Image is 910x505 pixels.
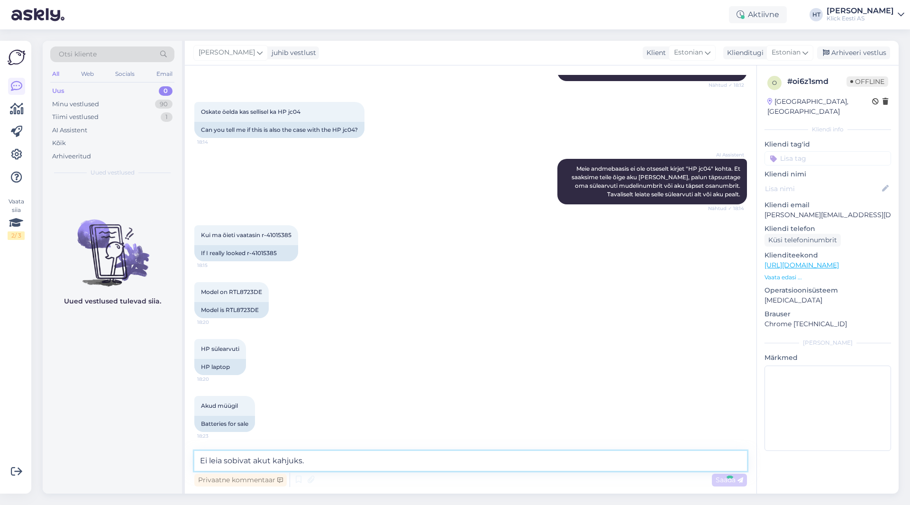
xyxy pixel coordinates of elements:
div: juhib vestlust [268,48,316,58]
div: HP laptop [194,359,246,375]
div: All [50,68,61,80]
span: Offline [846,76,888,87]
span: AI Assistent [709,151,744,158]
img: Askly Logo [8,48,26,66]
div: Arhiveeri vestlus [817,46,890,59]
div: Socials [113,68,136,80]
p: Chrome [TECHNICAL_ID] [764,319,891,329]
p: Klienditeekond [764,250,891,260]
span: Estonian [772,47,801,58]
p: Märkmed [764,353,891,363]
p: Kliendi telefon [764,224,891,234]
div: [PERSON_NAME] [827,7,894,15]
div: 1 [161,112,173,122]
p: Kliendi nimi [764,169,891,179]
div: Email [155,68,174,80]
div: [PERSON_NAME] [764,339,891,347]
span: Model on RTL8723DE [201,288,262,295]
div: 2 / 3 [8,231,25,240]
div: AI Assistent [52,126,87,135]
span: 18:14 [197,138,233,146]
p: Kliendi email [764,200,891,210]
div: Klient [643,48,666,58]
span: HP sülearvuti [201,345,239,352]
div: HT [810,8,823,21]
span: Kui ma õieti vaatasin r-41015385 [201,231,291,239]
span: 18:20 [197,319,233,326]
span: o [772,79,777,86]
p: Vaata edasi ... [764,273,891,282]
div: Klick Eesti AS [827,15,894,22]
div: Vaata siia [8,197,25,240]
p: [PERSON_NAME][EMAIL_ADDRESS][DOMAIN_NAME] [764,210,891,220]
span: 18:15 [197,262,233,269]
div: Klienditugi [723,48,764,58]
span: Nähtud ✓ 18:14 [708,205,744,212]
div: Web [79,68,96,80]
span: Meie andmebaasis ei ole otseselt kirjet "HP jc04" kohta. Et saaksime teile õige aku [PERSON_NAME]... [572,165,742,198]
div: Batteries for sale [194,416,255,432]
a: [URL][DOMAIN_NAME] [764,261,839,269]
div: If I really looked r-41015385 [194,245,298,261]
div: Arhiveeritud [52,152,91,161]
div: [GEOGRAPHIC_DATA], [GEOGRAPHIC_DATA] [767,97,872,117]
span: [PERSON_NAME] [199,47,255,58]
div: 0 [159,86,173,96]
div: Uus [52,86,64,96]
a: [PERSON_NAME]Klick Eesti AS [827,7,904,22]
div: Kõik [52,138,66,148]
p: Uued vestlused tulevad siia. [64,296,161,306]
div: Can you tell me if this is also the case with the HP jc04? [194,122,364,138]
div: Aktiivne [729,6,787,23]
p: Operatsioonisüsteem [764,285,891,295]
span: Akud müügil [201,402,238,409]
div: Minu vestlused [52,100,99,109]
div: 90 [155,100,173,109]
div: Model is RTL8723DE [194,302,269,318]
span: Uued vestlused [91,168,135,177]
span: Nähtud ✓ 18:12 [709,82,744,89]
span: 18:20 [197,376,233,383]
div: Tiimi vestlused [52,112,99,122]
div: # oi6z1smd [787,76,846,87]
input: Lisa nimi [765,184,880,194]
p: [MEDICAL_DATA] [764,295,891,305]
span: Estonian [674,47,703,58]
span: Oskate öelda kas sellisel ka HP jc04 [201,108,300,115]
p: Brauser [764,309,891,319]
input: Lisa tag [764,151,891,165]
div: Küsi telefoninumbrit [764,234,841,247]
img: No chats [43,202,182,288]
p: Kliendi tag'id [764,139,891,149]
span: Otsi kliente [59,49,97,59]
span: 18:23 [197,432,233,440]
div: Kliendi info [764,125,891,134]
